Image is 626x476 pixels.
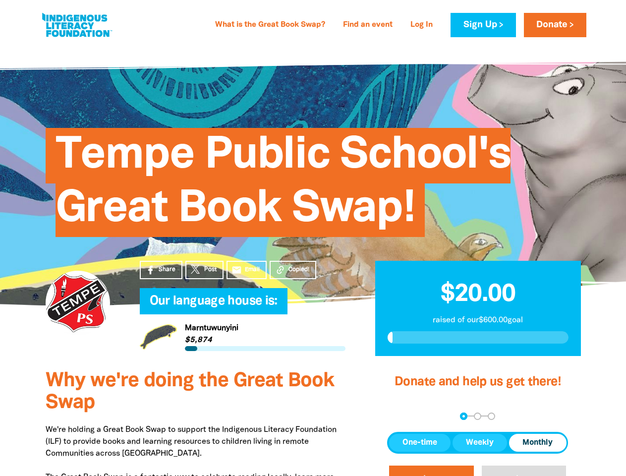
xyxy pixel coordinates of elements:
[204,265,217,274] span: Post
[453,434,507,452] button: Weekly
[288,265,309,274] span: Copied!
[389,434,451,452] button: One-time
[404,17,439,33] a: Log In
[441,283,515,306] span: $20.00
[488,413,495,420] button: Navigate to step 3 of 3 to enter your payment details
[466,437,494,449] span: Weekly
[387,432,568,454] div: Donation frequency
[522,437,553,449] span: Monthly
[46,372,334,412] span: Why we're doing the Great Book Swap
[209,17,331,33] a: What is the Great Book Swap?
[56,135,511,237] span: Tempe Public School's Great Book Swap!
[245,265,260,274] span: Email
[159,265,175,274] span: Share
[402,437,437,449] span: One-time
[270,261,316,279] button: Copied!
[509,434,566,452] button: Monthly
[140,304,345,310] h6: My Team
[474,413,481,420] button: Navigate to step 2 of 3 to enter your details
[227,261,267,279] a: emailEmail
[388,314,569,326] p: raised of our $600.00 goal
[395,376,561,388] span: Donate and help us get there!
[460,413,467,420] button: Navigate to step 1 of 3 to enter your donation amount
[337,17,398,33] a: Find an event
[231,265,242,275] i: email
[524,13,586,37] a: Donate
[140,261,182,279] a: Share
[150,296,278,314] span: Our language house is:
[451,13,515,37] a: Sign Up
[185,261,224,279] a: Post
